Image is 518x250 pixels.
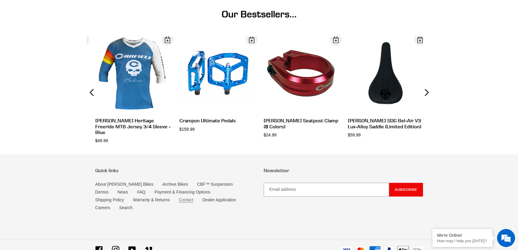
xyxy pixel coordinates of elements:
[420,36,432,148] button: Next
[99,3,113,17] div: Minimize live chat window
[19,30,34,45] img: d_696896380_company_1647369064580_696896380
[179,197,193,203] a: Contact
[86,36,98,148] button: Previous
[137,190,146,194] a: FAQ
[3,164,115,185] textarea: Type your message and hit 'Enter'
[95,205,110,210] a: Careers
[264,168,423,173] p: Newsletter
[35,76,83,136] span: We're online!
[162,182,188,187] a: Archive Bikes
[40,34,110,41] div: Chat with us now
[197,182,233,187] a: CBF™ Suspension
[437,239,488,243] p: How may I help you today?
[395,187,417,192] span: Subscribe
[95,8,423,20] h1: Our Bestsellers...
[95,190,109,194] a: Demos
[264,183,389,197] input: Email address
[119,205,132,210] a: Search
[437,233,488,238] div: We're Online!
[389,183,423,197] button: Subscribe
[202,197,236,202] a: Dealer Application
[95,182,154,187] a: About [PERSON_NAME] Bikes
[155,190,210,194] a: Payment & Financing Options
[95,168,255,173] p: Quick links
[95,36,170,144] a: [PERSON_NAME] Heritage Freeride MTB Jersey 3/4 Sleeve - Blue $49.99 Open Dialog Canfield Heritage...
[118,190,128,194] a: News
[95,197,124,202] a: Shipping Policy
[133,197,170,202] a: Warranty & Returns
[7,33,16,42] div: Navigation go back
